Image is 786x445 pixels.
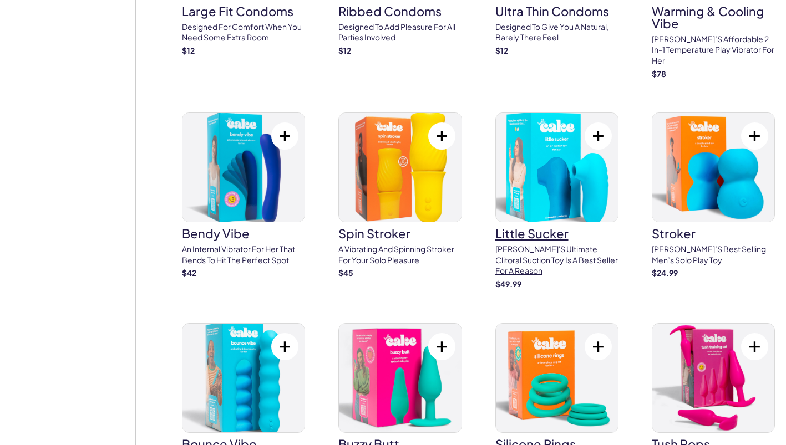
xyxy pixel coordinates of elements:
[338,268,353,278] strong: $ 45
[182,5,305,17] h3: Large Fit Condoms
[338,244,462,265] p: A vibrating and spinning stroker for your solo pleasure
[652,268,678,278] strong: $ 24.99
[182,112,305,279] a: Bendy VibeBendy VibeAn internal vibrator for her that bends to hit the perfect spot$42
[182,268,196,278] strong: $ 42
[652,113,774,222] img: stroker
[495,112,618,289] a: little suckerlittle sucker[PERSON_NAME]'s ultimate clitoral suction toy is a best seller for a re...
[338,112,462,279] a: spin strokerspin strokerA vibrating and spinning stroker for your solo pleasure$45
[338,5,462,17] h3: Ribbed Condoms
[182,227,305,239] h3: Bendy Vibe
[182,22,305,43] p: Designed for comfort when you need some extra room
[652,5,775,29] h3: Warming & Cooling Vibe
[495,244,618,277] p: [PERSON_NAME]'s ultimate clitoral suction toy is a best seller for a reason
[339,324,461,432] img: buzzy butt
[338,227,462,239] h3: spin stroker
[652,324,774,432] img: tush pops
[182,244,305,265] p: An internal vibrator for her that bends to hit the perfect spot
[495,45,508,55] strong: $ 12
[182,113,305,222] img: Bendy Vibe
[338,22,462,43] p: Designed to add pleasure for all parties involved
[496,113,618,222] img: little sucker
[339,113,461,222] img: spin stroker
[652,69,666,79] strong: $ 78
[495,279,521,289] strong: $ 49.99
[182,45,195,55] strong: $ 12
[652,112,775,279] a: strokerstroker[PERSON_NAME]’s best selling men’s solo play toy$24.99
[495,227,618,239] h3: little sucker
[652,244,775,265] p: [PERSON_NAME]’s best selling men’s solo play toy
[652,34,775,67] p: [PERSON_NAME]’s affordable 2-in-1 temperature play vibrator for her
[496,324,618,432] img: silicone rings
[338,45,351,55] strong: $ 12
[495,5,618,17] h3: Ultra Thin Condoms
[182,324,305,432] img: bounce vibe
[495,22,618,43] p: Designed to give you a natural, barely there feel
[652,227,775,239] h3: stroker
